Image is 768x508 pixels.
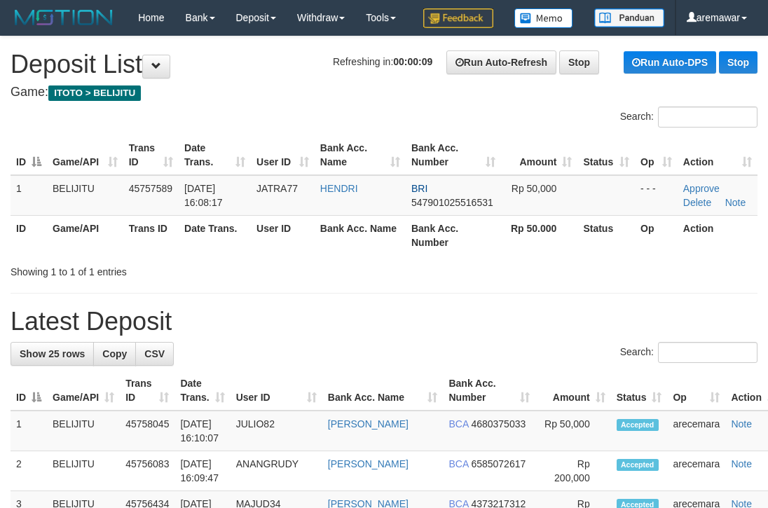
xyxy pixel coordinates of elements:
span: [DATE] 16:08:17 [184,183,223,208]
th: Bank Acc. Number: activate to sort column ascending [443,371,535,411]
td: [DATE] 16:10:07 [174,411,230,451]
th: Trans ID [123,215,179,255]
input: Search: [658,107,757,128]
td: arecemara [667,451,725,491]
a: Run Auto-DPS [624,51,716,74]
a: Show 25 rows [11,342,94,366]
span: Show 25 rows [20,348,85,359]
th: Bank Acc. Number: activate to sort column ascending [406,135,501,175]
th: Op: activate to sort column ascending [667,371,725,411]
td: Rp 50,000 [535,411,611,451]
th: Action: activate to sort column ascending [678,135,757,175]
th: Rp 50.000 [501,215,577,255]
td: ANANGRUDY [231,451,322,491]
span: BRI [411,183,427,194]
strong: 00:00:09 [393,56,432,67]
th: Date Trans.: activate to sort column ascending [179,135,251,175]
a: Stop [719,51,757,74]
a: Note [725,197,746,208]
span: JATRA77 [256,183,298,194]
span: Copy [102,348,127,359]
td: arecemara [667,411,725,451]
a: Copy [93,342,136,366]
th: Date Trans. [179,215,251,255]
th: Date Trans.: activate to sort column ascending [174,371,230,411]
input: Search: [658,342,757,363]
img: panduan.png [594,8,664,27]
th: Op [635,215,678,255]
th: Bank Acc. Name [315,215,406,255]
th: User ID: activate to sort column ascending [251,135,315,175]
span: Copy 6585072617 to clipboard [471,458,526,469]
a: [PERSON_NAME] [328,418,409,430]
h4: Game: [11,85,757,99]
a: CSV [135,342,174,366]
th: User ID: activate to sort column ascending [231,371,322,411]
td: 2 [11,451,47,491]
span: Accepted [617,419,659,431]
img: Button%20Memo.svg [514,8,573,28]
th: Status: activate to sort column ascending [577,135,635,175]
th: Bank Acc. Name: activate to sort column ascending [322,371,444,411]
th: ID: activate to sort column descending [11,371,47,411]
h1: Deposit List [11,50,757,78]
a: [PERSON_NAME] [328,458,409,469]
a: Delete [683,197,711,208]
label: Search: [620,342,757,363]
span: ITOTO > BELIJITU [48,85,141,101]
h1: Latest Deposit [11,308,757,336]
td: - - - [635,175,678,216]
th: Action [678,215,757,255]
td: 45758045 [120,411,174,451]
th: Game/API: activate to sort column ascending [47,371,120,411]
a: Approve [683,183,720,194]
th: User ID [251,215,315,255]
span: Accepted [617,459,659,471]
span: CSV [144,348,165,359]
span: BCA [448,418,468,430]
a: Note [731,418,752,430]
label: Search: [620,107,757,128]
th: Status [577,215,635,255]
td: 1 [11,175,47,216]
td: JULIO82 [231,411,322,451]
span: 45757589 [129,183,172,194]
span: Copy 547901025516531 to clipboard [411,197,493,208]
td: BELIJITU [47,175,123,216]
a: HENDRI [320,183,358,194]
a: Run Auto-Refresh [446,50,556,74]
th: Trans ID: activate to sort column ascending [120,371,174,411]
td: [DATE] 16:09:47 [174,451,230,491]
td: 45756083 [120,451,174,491]
img: Feedback.jpg [423,8,493,28]
span: Rp 50,000 [512,183,557,194]
th: Bank Acc. Name: activate to sort column ascending [315,135,406,175]
th: Status: activate to sort column ascending [611,371,668,411]
th: Game/API [47,215,123,255]
a: Stop [559,50,599,74]
th: Game/API: activate to sort column ascending [47,135,123,175]
th: Trans ID: activate to sort column ascending [123,135,179,175]
th: Bank Acc. Number [406,215,501,255]
th: Op: activate to sort column ascending [635,135,678,175]
th: Amount: activate to sort column ascending [501,135,577,175]
span: Copy 4680375033 to clipboard [471,418,526,430]
th: ID [11,215,47,255]
td: Rp 200,000 [535,451,611,491]
span: Refreshing in: [333,56,432,67]
th: Amount: activate to sort column ascending [535,371,611,411]
img: MOTION_logo.png [11,7,117,28]
td: 1 [11,411,47,451]
div: Showing 1 to 1 of 1 entries [11,259,310,279]
a: Note [731,458,752,469]
span: BCA [448,458,468,469]
td: BELIJITU [47,411,120,451]
th: ID: activate to sort column descending [11,135,47,175]
td: BELIJITU [47,451,120,491]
